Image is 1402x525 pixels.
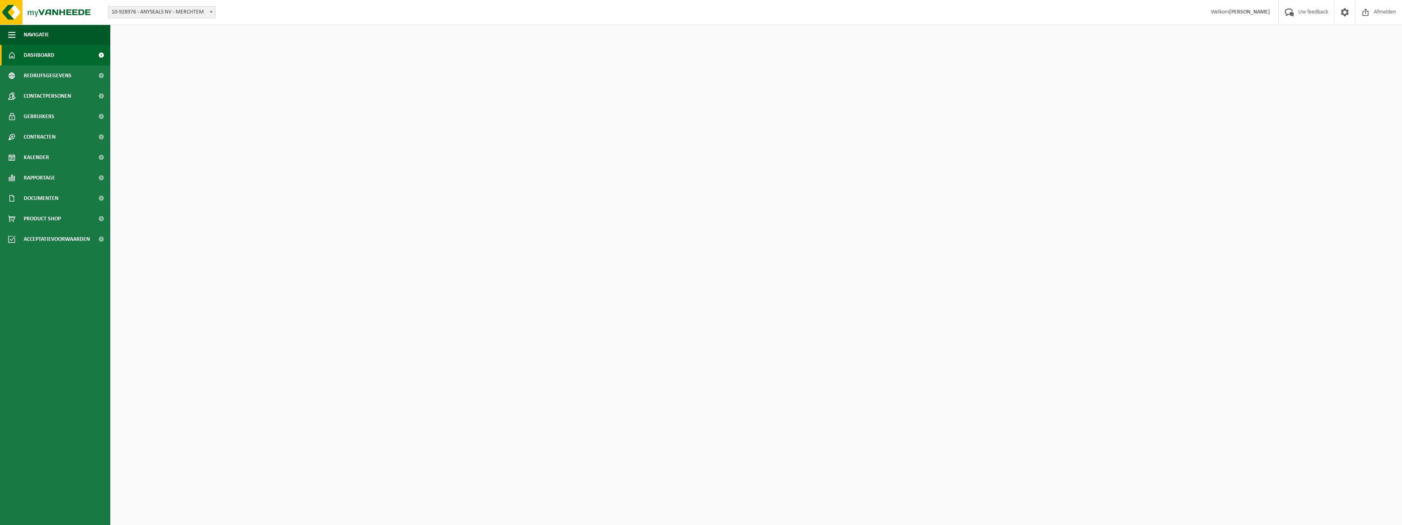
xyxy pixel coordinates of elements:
[24,147,49,168] span: Kalender
[108,6,216,18] span: 10-928976 - ANYSEALS NV - MERCHTEM
[24,229,90,249] span: Acceptatievoorwaarden
[24,127,56,147] span: Contracten
[108,7,215,18] span: 10-928976 - ANYSEALS NV - MERCHTEM
[24,86,71,106] span: Contactpersonen
[24,65,71,86] span: Bedrijfsgegevens
[24,168,55,188] span: Rapportage
[24,106,54,127] span: Gebruikers
[24,188,58,209] span: Documenten
[24,45,54,65] span: Dashboard
[24,25,49,45] span: Navigatie
[24,209,61,229] span: Product Shop
[1229,9,1270,15] strong: [PERSON_NAME]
